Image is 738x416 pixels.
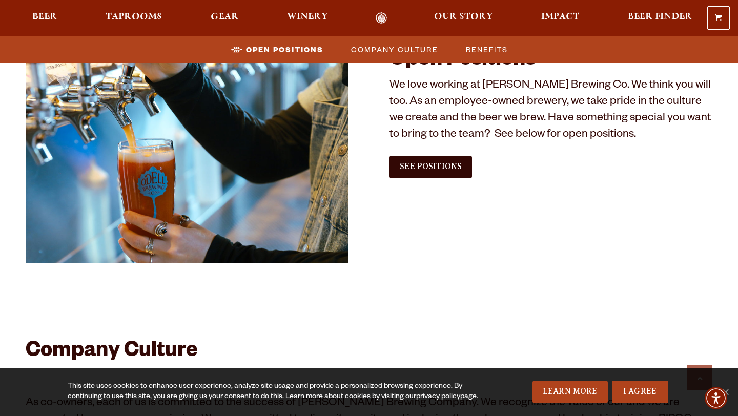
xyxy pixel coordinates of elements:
[246,42,323,57] span: Open Positions
[99,12,169,24] a: Taprooms
[26,12,64,24] a: Beer
[287,13,328,21] span: Winery
[466,42,508,57] span: Benefits
[434,13,493,21] span: Our Story
[389,156,472,178] a: See Positions
[68,382,480,402] div: This site uses cookies to enhance user experience, analyze site usage and provide a personalized ...
[612,381,668,403] a: I Agree
[106,13,162,21] span: Taprooms
[535,12,586,24] a: Impact
[460,42,513,57] a: Benefits
[416,393,460,401] a: privacy policy
[362,12,401,24] a: Odell Home
[705,387,727,409] div: Accessibility Menu
[211,13,239,21] span: Gear
[351,42,438,57] span: Company Culture
[687,365,712,390] a: Scroll to top
[541,13,579,21] span: Impact
[26,49,348,263] img: Jobs_1
[280,12,335,24] a: Winery
[628,13,692,21] span: Beer Finder
[225,42,329,57] a: Open Positions
[532,381,608,403] a: Learn More
[32,13,57,21] span: Beer
[427,12,500,24] a: Our Story
[621,12,699,24] a: Beer Finder
[26,340,712,365] h2: Company Culture
[400,162,462,171] span: See Positions
[389,78,712,144] p: We love working at [PERSON_NAME] Brewing Co. We think you will too. As an employee-owned brewery,...
[204,12,245,24] a: Gear
[345,42,443,57] a: Company Culture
